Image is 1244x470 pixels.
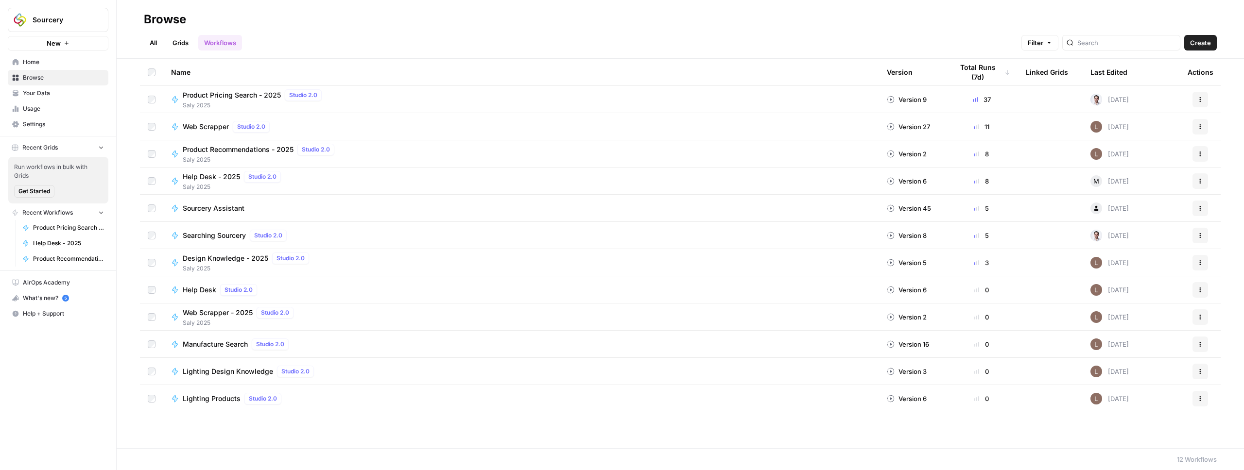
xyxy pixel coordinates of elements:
[33,223,104,232] span: Product Pricing Search - 2025
[183,101,326,110] span: Saly 2025
[171,252,871,273] a: Design Knowledge - 2025Studio 2.0Saly 2025
[953,258,1010,268] div: 3
[8,117,108,132] a: Settings
[302,145,330,154] span: Studio 2.0
[1090,121,1102,133] img: muu6utue8gv7desilo8ikjhuo4fq
[183,183,285,191] span: Saly 2025
[289,91,317,100] span: Studio 2.0
[22,208,73,217] span: Recent Workflows
[183,122,229,132] span: Web Scrapper
[8,101,108,117] a: Usage
[1090,148,1102,160] img: muu6utue8gv7desilo8ikjhuo4fq
[171,89,871,110] a: Product Pricing Search - 2025Studio 2.0Saly 2025
[183,308,253,318] span: Web Scrapper - 2025
[1090,230,1102,241] img: tsy0nqsrwk6cqwc9o50owut2ti0l
[23,73,104,82] span: Browse
[171,338,871,350] a: Manufacture SearchStudio 2.0
[953,122,1010,132] div: 11
[23,278,104,287] span: AirOps Academy
[281,367,310,376] span: Studio 2.0
[144,12,186,27] div: Browse
[8,70,108,85] a: Browse
[171,284,871,296] a: Help DeskStudio 2.0
[18,251,108,267] a: Product Recommendations - 2025
[23,104,104,113] span: Usage
[183,339,248,349] span: Manufacture Search
[276,254,305,263] span: Studio 2.0
[167,35,194,50] a: Grids
[887,285,927,295] div: Version 6
[887,394,927,403] div: Version 6
[953,367,1010,376] div: 0
[1090,338,1102,350] img: muu6utue8gv7desilo8ikjhuo4fq
[1090,257,1102,269] img: muu6utue8gv7desilo8ikjhuo4fq
[183,231,246,240] span: Searching Sourcery
[183,264,313,273] span: Saly 2025
[1090,94,1129,105] div: [DATE]
[198,35,242,50] a: Workflows
[33,15,91,25] span: Sourcery
[1090,366,1102,377] img: muu6utue8gv7desilo8ikjhuo4fq
[8,306,108,321] button: Help + Support
[1190,38,1211,48] span: Create
[887,59,913,85] div: Version
[8,54,108,70] a: Home
[171,144,871,164] a: Product Recommendations - 2025Studio 2.0Saly 2025
[183,90,281,100] span: Product Pricing Search - 2025
[254,231,282,240] span: Studio 2.0
[1028,38,1043,48] span: Filter
[1093,176,1099,186] span: M
[1090,257,1129,269] div: [DATE]
[237,122,265,131] span: Studio 2.0
[171,307,871,327] a: Web Scrapper - 2025Studio 2.0Saly 2025
[18,220,108,235] a: Product Pricing Search - 2025
[23,120,104,129] span: Settings
[887,312,927,322] div: Version 2
[953,339,1010,349] div: 0
[953,312,1010,322] div: 0
[183,203,244,213] span: Sourcery Assistant
[1077,38,1176,48] input: Search
[23,58,104,67] span: Home
[8,85,108,101] a: Your Data
[11,11,29,29] img: Sourcery Logo
[248,172,276,181] span: Studio 2.0
[171,59,871,85] div: Name
[887,122,930,132] div: Version 27
[183,253,268,263] span: Design Knowledge - 2025
[261,308,289,317] span: Studio 2.0
[225,285,253,294] span: Studio 2.0
[8,140,108,155] button: Recent Grids
[33,254,104,263] span: Product Recommendations - 2025
[183,145,294,154] span: Product Recommendations - 2025
[144,35,163,50] a: All
[1090,366,1129,377] div: [DATE]
[1184,35,1217,50] button: Create
[171,203,871,213] a: Sourcery Assistant
[1021,35,1058,50] button: Filter
[1090,148,1129,160] div: [DATE]
[1090,284,1129,296] div: [DATE]
[18,187,50,196] span: Get Started
[953,59,1010,85] div: Total Runs (7d)
[183,394,241,403] span: Lighting Products
[171,121,871,133] a: Web ScrapperStudio 2.0
[1090,59,1127,85] div: Last Edited
[887,367,927,376] div: Version 3
[1090,311,1129,323] div: [DATE]
[183,319,297,327] span: Saly 2025
[1090,284,1102,296] img: muu6utue8gv7desilo8ikjhuo4fq
[1090,175,1129,187] div: [DATE]
[887,258,927,268] div: Version 5
[171,171,871,191] a: Help Desk - 2025Studio 2.0Saly 2025
[953,203,1010,213] div: 5
[1090,121,1129,133] div: [DATE]
[8,205,108,220] button: Recent Workflows
[1090,202,1129,214] div: [DATE]
[249,394,277,403] span: Studio 2.0
[1026,59,1068,85] div: Linked Grids
[953,95,1010,104] div: 37
[953,176,1010,186] div: 8
[171,230,871,241] a: Searching SourceryStudio 2.0
[953,285,1010,295] div: 0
